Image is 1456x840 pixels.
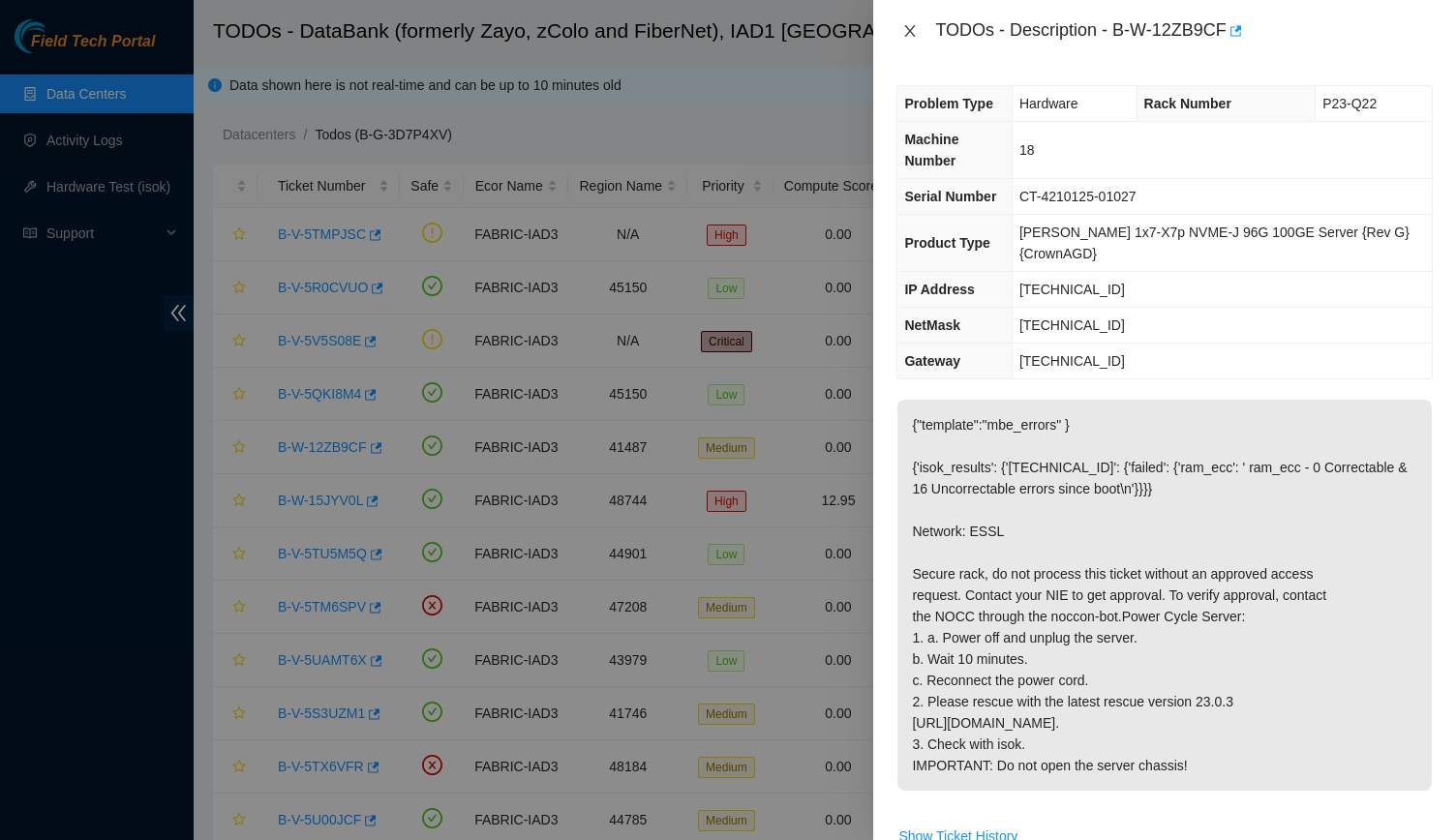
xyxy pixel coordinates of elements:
span: 18 [1019,142,1035,158]
span: Hardware [1019,96,1078,111]
span: Product Type [904,235,989,251]
span: [TECHNICAL_ID] [1019,353,1125,369]
span: [TECHNICAL_ID] [1019,282,1125,297]
span: Gateway [904,353,960,369]
span: close [902,23,918,39]
span: Machine Number [904,132,958,168]
span: CT-4210125-01027 [1019,189,1137,204]
p: {"template":"mbe_errors" } {'isok_results': {'[TECHNICAL_ID]': {'failed': {'ram_ecc': ' ram_ecc -... [897,400,1432,791]
button: Close [896,22,924,41]
span: Rack Number [1144,96,1231,111]
div: TODOs - Description - B-W-12ZB9CF [935,15,1433,46]
span: IP Address [904,282,974,297]
span: P23-Q22 [1322,96,1377,111]
span: Serial Number [904,189,996,204]
span: NetMask [904,317,960,333]
span: [PERSON_NAME] 1x7-X7p NVME-J 96G 100GE Server {Rev G}{CrownAGD} [1019,225,1410,261]
span: Problem Type [904,96,993,111]
span: [TECHNICAL_ID] [1019,317,1125,333]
